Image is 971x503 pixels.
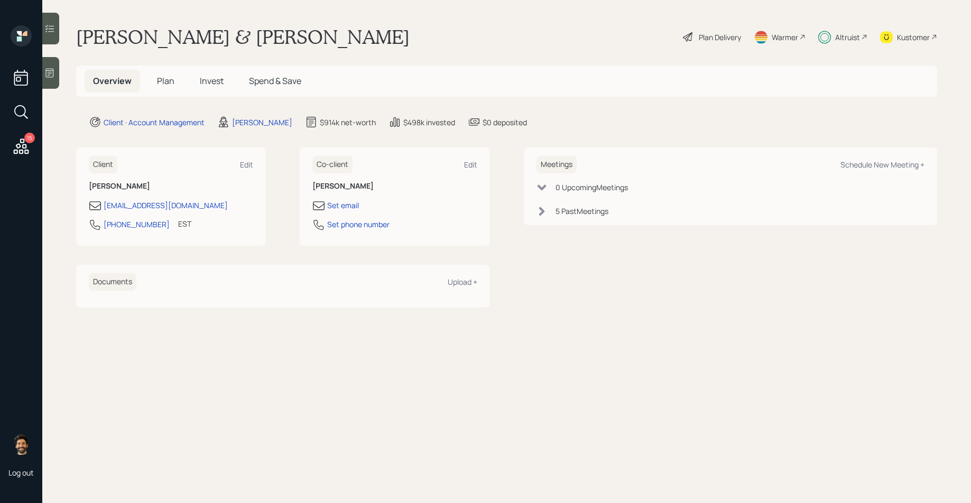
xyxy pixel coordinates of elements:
h6: Documents [89,273,136,291]
h6: [PERSON_NAME] [89,182,253,191]
span: Overview [93,75,132,87]
div: [EMAIL_ADDRESS][DOMAIN_NAME] [104,200,228,211]
div: EST [178,218,191,229]
div: [PHONE_NUMBER] [104,219,170,230]
div: Upload + [448,277,477,287]
div: $914k net-worth [320,117,376,128]
img: eric-schwartz-headshot.png [11,434,32,455]
div: $0 deposited [483,117,527,128]
div: Set phone number [327,219,390,230]
div: [PERSON_NAME] [232,117,292,128]
span: Invest [200,75,224,87]
div: 15 [24,133,35,143]
div: Edit [240,160,253,170]
div: Plan Delivery [699,32,741,43]
span: Spend & Save [249,75,301,87]
div: Log out [8,468,34,478]
div: Client · Account Management [104,117,205,128]
div: Kustomer [897,32,930,43]
div: 0 Upcoming Meeting s [556,182,628,193]
h6: Co-client [312,156,353,173]
div: Schedule New Meeting + [840,160,924,170]
div: Set email [327,200,359,211]
div: Altruist [835,32,860,43]
h6: [PERSON_NAME] [312,182,477,191]
div: 5 Past Meeting s [556,206,608,217]
div: $498k invested [403,117,455,128]
span: Plan [157,75,174,87]
h6: Meetings [537,156,577,173]
h6: Client [89,156,117,173]
div: Edit [464,160,477,170]
div: Warmer [772,32,798,43]
h1: [PERSON_NAME] & [PERSON_NAME] [76,25,410,49]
